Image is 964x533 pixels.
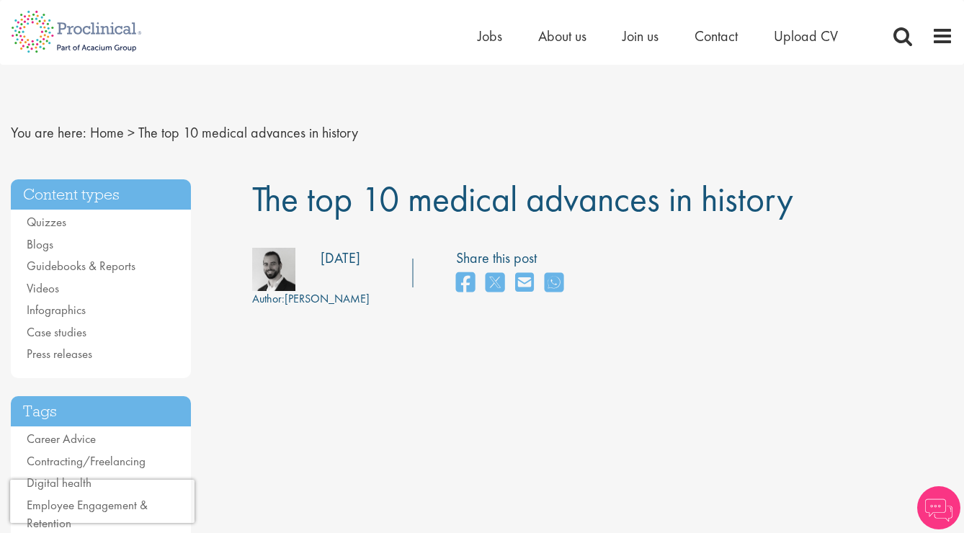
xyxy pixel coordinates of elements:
a: Contact [695,27,738,45]
a: share on email [515,268,534,299]
span: The top 10 medical advances in history [252,176,793,222]
a: Videos [27,280,59,296]
a: breadcrumb link [90,123,124,142]
a: Infographics [27,302,86,318]
a: Press releases [27,346,92,362]
a: Guidebooks & Reports [27,258,135,274]
a: Jobs [478,27,502,45]
iframe: reCAPTCHA [10,480,195,523]
a: Join us [622,27,659,45]
h3: Tags [11,396,191,427]
a: share on twitter [486,268,504,299]
img: Chatbot [917,486,960,529]
label: Share this post [456,248,571,269]
span: The top 10 medical advances in history [138,123,358,142]
img: 76d2c18e-6ce3-4617-eefd-08d5a473185b [252,248,295,291]
span: Author: [252,291,285,306]
a: Case studies [27,324,86,340]
div: [PERSON_NAME] [252,291,370,308]
span: > [128,123,135,142]
span: You are here: [11,123,86,142]
a: About us [538,27,586,45]
div: [DATE] [321,248,360,269]
a: share on whats app [545,268,563,299]
a: Contracting/Freelancing [27,453,146,469]
a: Quizzes [27,214,66,230]
a: Blogs [27,236,53,252]
a: share on facebook [456,268,475,299]
a: Career Advice [27,431,96,447]
a: Digital health [27,475,92,491]
a: Upload CV [774,27,838,45]
h3: Content types [11,179,191,210]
